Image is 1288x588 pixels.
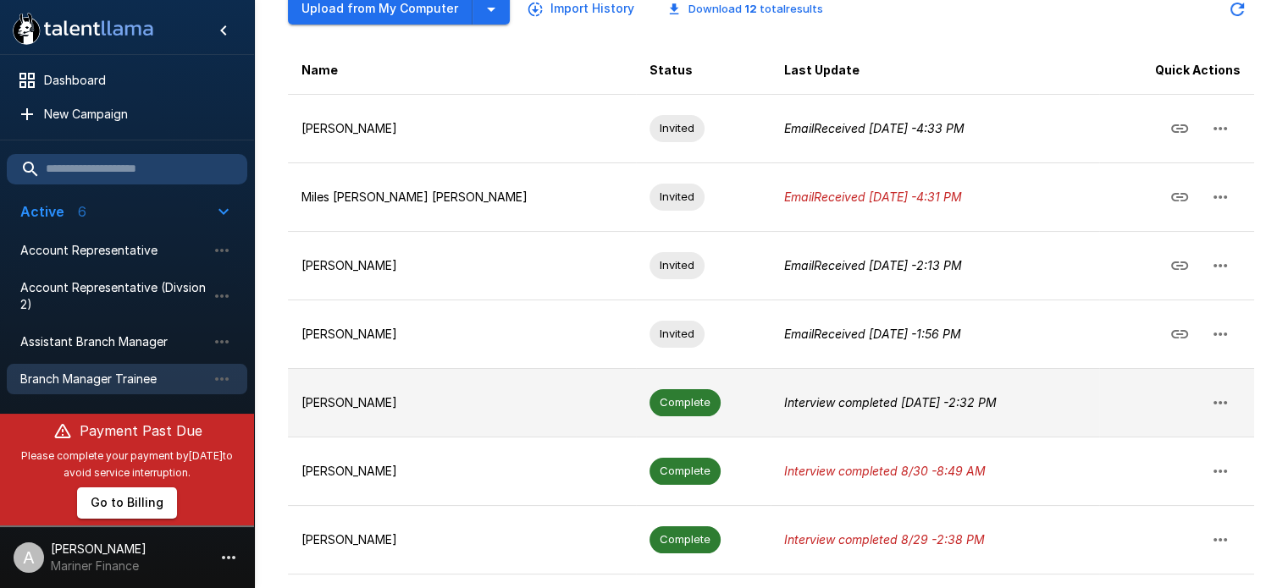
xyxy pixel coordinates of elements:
i: Email Received [DATE] - 4:33 PM [784,121,965,135]
span: Copy Interview Link [1159,325,1200,339]
i: Email Received [DATE] - 1:56 PM [784,327,961,341]
i: Interview completed 8/30 - 8:49 AM [784,464,986,478]
span: Complete [650,463,721,479]
i: Email Received [DATE] - 4:31 PM [784,190,962,204]
p: [PERSON_NAME] [301,531,622,548]
th: Last Update [771,47,1100,95]
span: Invited [650,120,705,136]
span: Copy Interview Link [1159,256,1200,271]
i: Interview completed 8/29 - 2:38 PM [784,532,985,547]
span: Copy Interview Link [1159,188,1200,202]
th: Name [288,47,636,95]
p: [PERSON_NAME] [301,463,622,480]
p: Miles [PERSON_NAME] [PERSON_NAME] [301,189,622,206]
b: 12 [744,2,757,15]
i: Interview completed [DATE] - 2:32 PM [784,395,997,409]
i: Email Received [DATE] - 2:13 PM [784,258,962,272]
span: Invited [650,189,705,205]
span: Invited [650,257,705,273]
span: Complete [650,531,721,547]
p: [PERSON_NAME] [301,257,622,274]
span: Complete [650,394,721,410]
span: Copy Interview Link [1159,119,1200,134]
span: Invited [650,326,705,342]
th: Quick Actions [1099,47,1254,95]
p: [PERSON_NAME] [301,326,622,343]
p: [PERSON_NAME] [301,394,622,411]
p: [PERSON_NAME] [301,120,622,137]
th: Status [636,47,771,95]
